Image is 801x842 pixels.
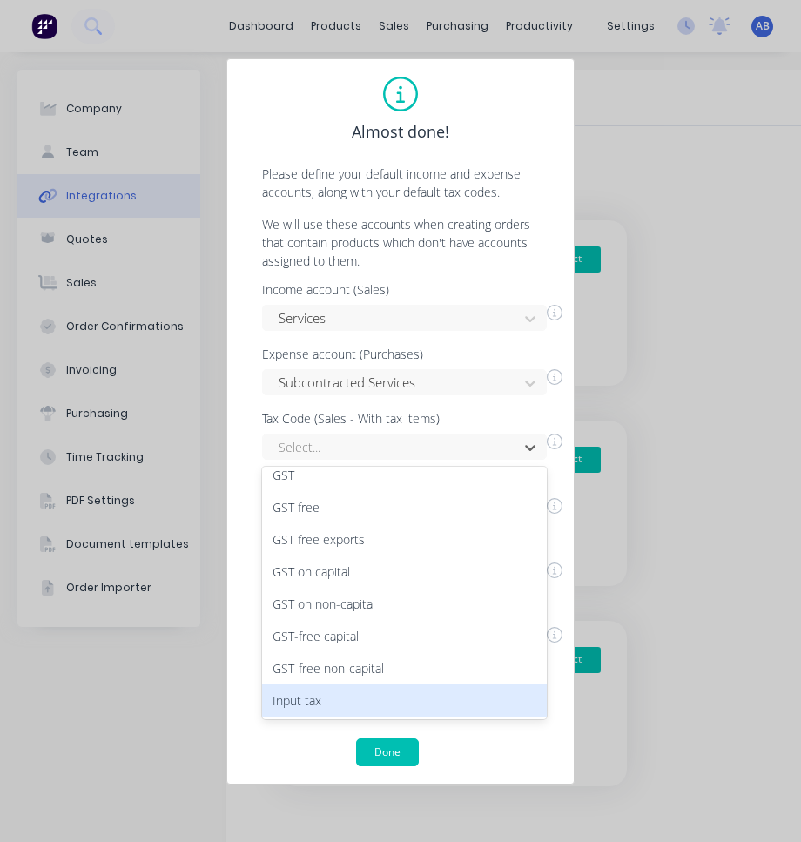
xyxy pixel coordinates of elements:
[262,588,547,620] div: GST on non-capital
[262,284,562,296] div: Income account (Sales)
[262,684,547,717] div: Input tax
[262,620,547,652] div: GST-free capital
[262,652,547,684] div: GST-free non-capital
[262,459,547,491] div: GST
[245,215,556,270] p: We will use these accounts when creating orders that contain products which don't have accounts a...
[356,738,419,766] button: Done
[262,348,562,360] div: Expense account (Purchases)
[262,523,547,556] div: GST free exports
[262,556,547,588] div: GST on capital
[262,413,562,425] div: Tax Code (Sales - With tax items)
[245,165,556,201] p: Please define your default income and expense accounts, along with your default tax codes.
[31,13,57,39] img: Factory
[262,491,547,523] div: GST free
[352,120,449,144] span: Almost done!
